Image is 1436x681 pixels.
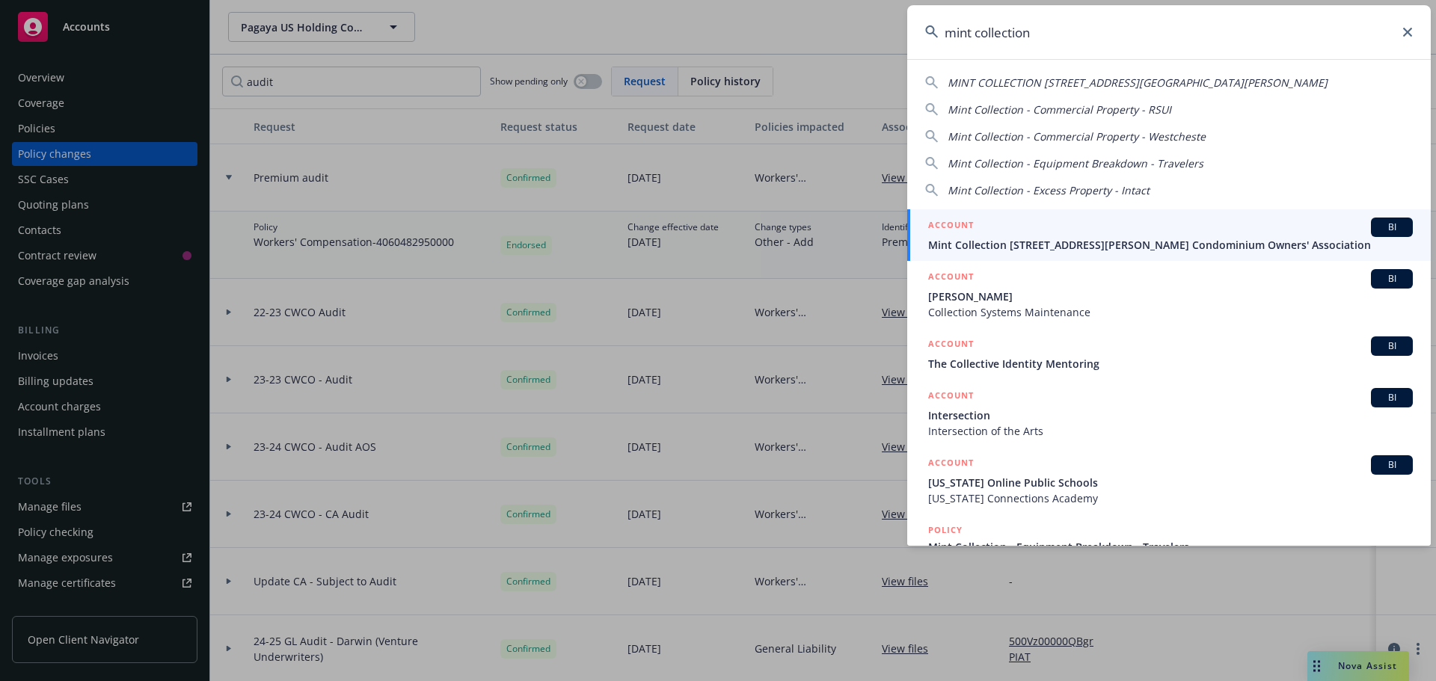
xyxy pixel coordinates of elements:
[907,328,1431,380] a: ACCOUNTBIThe Collective Identity Mentoring
[1377,391,1407,404] span: BI
[928,356,1413,372] span: The Collective Identity Mentoring
[907,514,1431,579] a: POLICYMint Collection - Equipment Breakdown - Travelers
[928,475,1413,490] span: [US_STATE] Online Public Schools
[907,209,1431,261] a: ACCOUNTBIMint Collection [STREET_ADDRESS][PERSON_NAME] Condominium Owners' Association
[928,304,1413,320] span: Collection Systems Maintenance
[928,455,974,473] h5: ACCOUNT
[928,289,1413,304] span: [PERSON_NAME]
[928,237,1413,253] span: Mint Collection [STREET_ADDRESS][PERSON_NAME] Condominium Owners' Association
[928,423,1413,439] span: Intersection of the Arts
[907,261,1431,328] a: ACCOUNTBI[PERSON_NAME]Collection Systems Maintenance
[907,447,1431,514] a: ACCOUNTBI[US_STATE] Online Public Schools[US_STATE] Connections Academy
[907,380,1431,447] a: ACCOUNTBIIntersectionIntersection of the Arts
[928,336,974,354] h5: ACCOUNT
[907,5,1431,59] input: Search...
[928,269,974,287] h5: ACCOUNT
[928,388,974,406] h5: ACCOUNT
[928,539,1413,555] span: Mint Collection - Equipment Breakdown - Travelers
[928,523,963,537] h5: POLICY
[1377,458,1407,472] span: BI
[948,183,1150,197] span: Mint Collection - Excess Property - Intact
[948,129,1206,144] span: Mint Collection - Commercial Property - Westcheste
[948,102,1171,117] span: Mint Collection - Commercial Property - RSUI
[928,218,974,235] h5: ACCOUNT
[1377,339,1407,353] span: BI
[928,407,1413,423] span: Intersection
[948,156,1203,170] span: Mint Collection - Equipment Breakdown - Travelers
[1377,272,1407,286] span: BI
[928,490,1413,506] span: [US_STATE] Connections Academy
[948,76,1328,90] span: MINT COLLECTION [STREET_ADDRESS][GEOGRAPHIC_DATA][PERSON_NAME]
[1377,221,1407,234] span: BI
